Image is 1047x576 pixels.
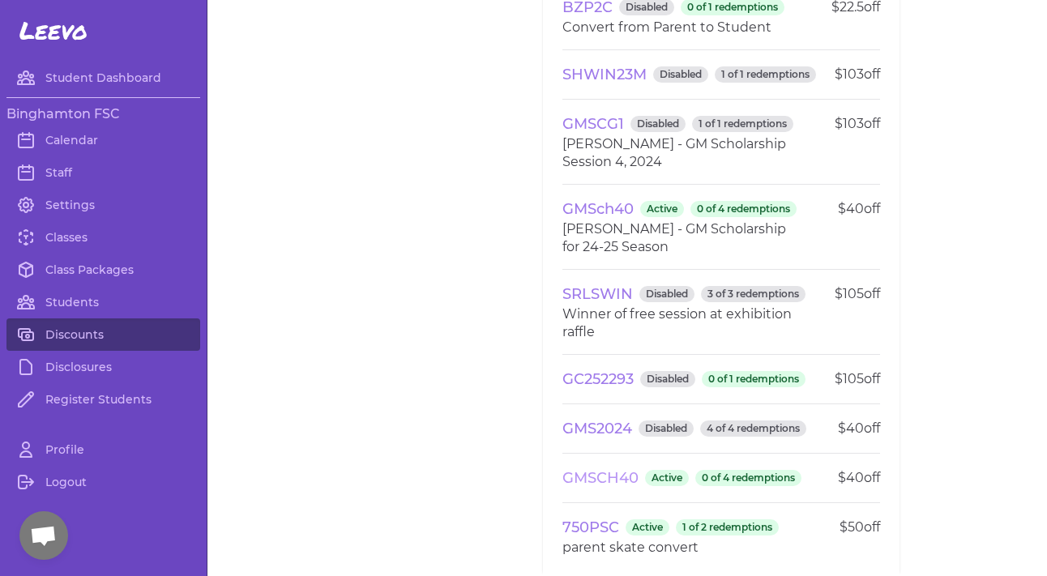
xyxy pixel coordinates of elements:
[562,63,647,86] button: SHWIN23M
[700,420,806,437] span: 4 of 4 redemptions
[6,156,200,189] a: Staff
[838,420,880,437] p: $ 40 off
[645,470,689,486] span: Active
[695,470,801,486] span: 0 of 4 redemptions
[6,189,200,221] a: Settings
[6,383,200,416] a: Register Students
[838,200,880,218] p: $ 40 off
[715,66,816,83] span: 1 of 1 redemptions
[702,371,806,387] span: 0 of 1 redemptions
[562,516,619,539] button: 750PSC
[562,467,639,489] button: GMSCH40
[676,519,779,535] span: 1 of 2 redemptions
[19,16,88,45] span: Leevo
[626,519,669,535] span: Active
[562,135,801,171] p: [PERSON_NAME] - GM Scholarship Session 4, 2024
[562,305,801,341] p: Winner of free session at exhibition raffle
[835,370,880,388] p: $ 105 off
[840,518,880,536] p: $ 50 off
[562,19,801,36] p: Convert from Parent to Student
[562,368,634,390] button: GC252293
[6,124,200,156] a: Calendar
[690,201,797,217] span: 0 of 4 redemptions
[639,420,694,437] span: Disabled
[562,283,633,305] button: SRLSWIN
[653,66,708,83] span: Disabled
[640,371,695,387] span: Disabled
[835,285,880,303] p: $ 105 off
[6,62,200,94] a: Student Dashboard
[562,198,634,220] button: GMSch40
[639,286,694,302] span: Disabled
[562,417,632,440] button: GMS2024
[6,254,200,286] a: Class Packages
[701,286,806,302] span: 3 of 3 redemptions
[6,286,200,318] a: Students
[6,318,200,351] a: Discounts
[19,511,68,560] div: Open chat
[630,116,686,132] span: Disabled
[838,469,880,487] p: $ 40 off
[835,115,880,133] p: $ 103 off
[835,66,880,83] p: $ 103 off
[6,351,200,383] a: Disclosures
[640,201,684,217] span: Active
[562,220,801,256] p: [PERSON_NAME] - GM Scholarship for 24-25 Season
[6,105,200,124] h3: Binghamton FSC
[692,116,793,132] span: 1 of 1 redemptions
[562,539,801,557] p: parent skate convert
[6,221,200,254] a: Classes
[562,113,624,135] button: GMSCG1
[6,433,200,466] a: Profile
[6,466,200,498] a: Logout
